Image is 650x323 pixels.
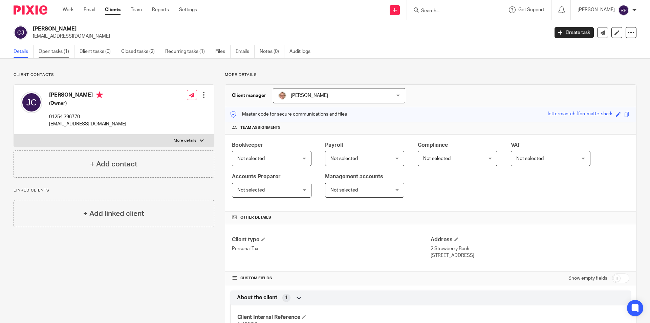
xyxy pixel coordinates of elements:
h4: + Add contact [90,159,137,169]
span: Team assignments [240,125,281,130]
h5: (Owner) [49,100,126,107]
span: 1 [285,295,288,301]
p: [EMAIL_ADDRESS][DOMAIN_NAME] [49,121,126,127]
img: svg%3E [618,5,629,16]
a: Clients [105,6,121,13]
h4: [PERSON_NAME] [49,92,126,100]
span: Not selected [237,188,265,193]
span: [PERSON_NAME] [291,93,328,98]
p: Linked clients [14,188,214,193]
i: Primary [96,92,103,98]
p: More details [225,72,636,78]
p: Personal Tax [232,245,431,252]
span: Accounts Preparer [232,174,281,179]
span: Not selected [237,156,265,161]
h4: Client Internal Reference [237,314,431,321]
img: SJ.jpg [278,92,286,100]
a: Client tasks (0) [80,45,116,58]
a: Recurring tasks (1) [165,45,210,58]
h3: Client manager [232,92,266,99]
span: About the client [237,294,277,301]
h4: CUSTOM FIELDS [232,276,431,281]
a: Create task [555,27,594,38]
input: Search [420,8,481,14]
span: Not selected [423,156,451,161]
a: Open tasks (1) [39,45,74,58]
h2: [PERSON_NAME] [33,25,442,33]
a: Notes (0) [260,45,284,58]
p: [EMAIL_ADDRESS][DOMAIN_NAME] [33,33,544,40]
p: [STREET_ADDRESS] [431,252,629,259]
p: 2 Strawberry Bank [431,245,629,252]
a: Audit logs [289,45,316,58]
span: Not selected [330,156,358,161]
a: Reports [152,6,169,13]
h4: Address [431,236,629,243]
span: Payroll [325,142,343,148]
a: Emails [236,45,255,58]
div: letterman-chiffon-matte-shark [548,110,612,118]
img: Pixie [14,5,47,15]
label: Show empty fields [568,275,607,282]
a: Team [131,6,142,13]
span: Other details [240,215,271,220]
span: VAT [511,142,520,148]
span: Bookkeeper [232,142,263,148]
a: Closed tasks (2) [121,45,160,58]
a: Files [215,45,231,58]
a: Details [14,45,34,58]
span: Management accounts [325,174,383,179]
a: Email [84,6,95,13]
span: Compliance [418,142,448,148]
img: svg%3E [14,25,28,40]
p: Client contacts [14,72,214,78]
a: Settings [179,6,197,13]
h4: + Add linked client [83,208,144,219]
img: svg%3E [21,92,42,113]
p: 01254 396770 [49,114,126,120]
p: Master code for secure communications and files [230,111,347,118]
a: Work [63,6,73,13]
p: [PERSON_NAME] [578,6,615,13]
span: Get Support [518,7,544,12]
span: Not selected [516,156,544,161]
span: Not selected [330,188,358,193]
p: More details [174,138,196,143]
h4: Client type [232,236,431,243]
